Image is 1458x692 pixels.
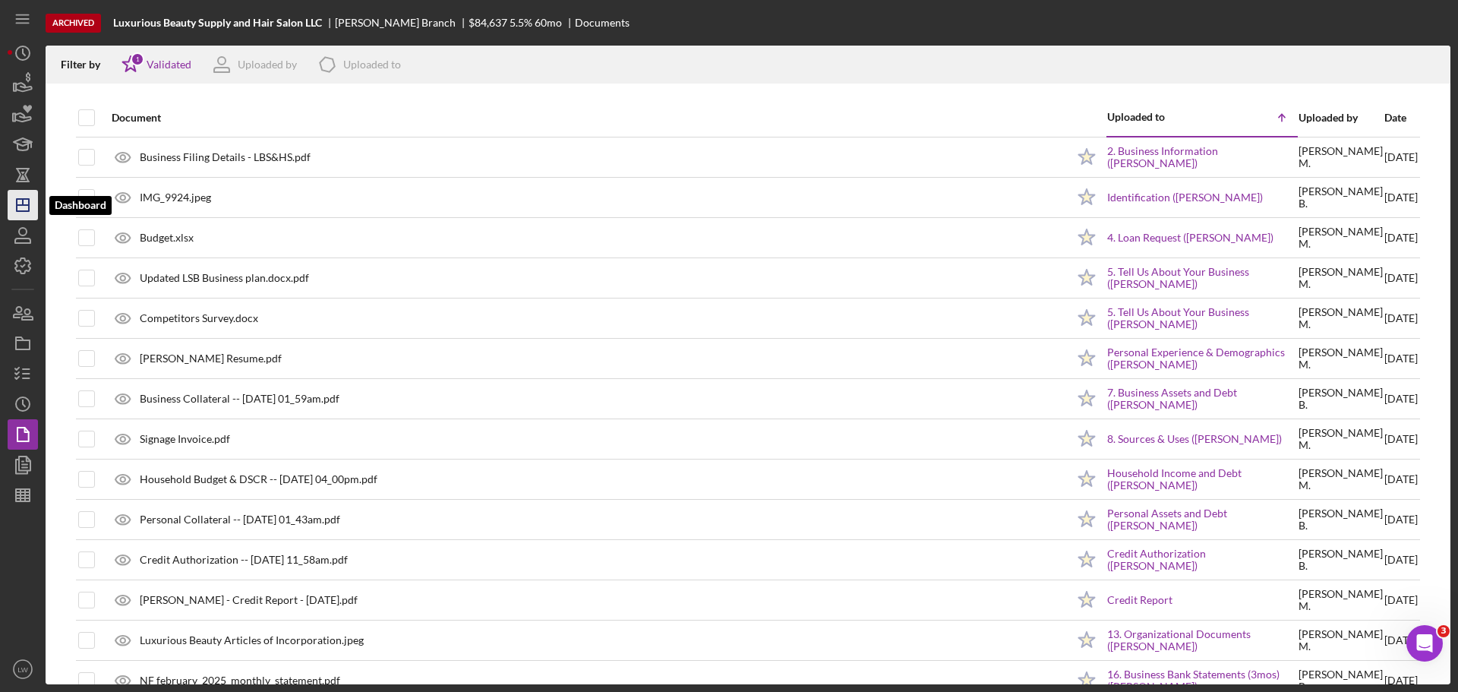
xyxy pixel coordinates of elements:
[1299,507,1383,532] div: [PERSON_NAME] B .
[140,272,309,284] div: Updated LSB Business plan.docx.pdf
[140,433,230,445] div: Signage Invoice.pdf
[1107,346,1297,371] a: Personal Experience & Demographics ([PERSON_NAME])
[1384,340,1418,378] div: [DATE]
[1299,387,1383,411] div: [PERSON_NAME] B .
[1384,581,1418,619] div: [DATE]
[140,151,311,163] div: Business Filing Details - LBS&HS.pdf
[1107,433,1282,445] a: 8. Sources & Uses ([PERSON_NAME])
[1384,621,1418,659] div: [DATE]
[140,513,340,526] div: Personal Collateral -- [DATE] 01_43am.pdf
[1384,259,1418,297] div: [DATE]
[1299,226,1383,250] div: [PERSON_NAME] M .
[1384,501,1418,539] div: [DATE]
[1299,306,1383,330] div: [PERSON_NAME] M .
[140,393,339,405] div: Business Collateral -- [DATE] 01_59am.pdf
[8,654,38,684] button: LW
[1299,266,1383,290] div: [PERSON_NAME] M .
[46,14,101,33] div: Archived
[1299,185,1383,210] div: [PERSON_NAME] B .
[1437,625,1450,637] span: 3
[1299,112,1383,124] div: Uploaded by
[1107,628,1297,653] a: 13. Organizational Documents ([PERSON_NAME])
[140,232,194,244] div: Budget.xlsx
[1107,266,1297,290] a: 5. Tell Us About Your Business ([PERSON_NAME])
[1107,507,1297,532] a: Personal Assets and Debt ([PERSON_NAME])
[61,58,112,71] div: Filter by
[113,17,322,29] b: Luxurious Beauty Supply and Hair Salon LLC
[1107,387,1297,411] a: 7. Business Assets and Debt ([PERSON_NAME])
[1299,467,1383,491] div: [PERSON_NAME] M .
[1299,628,1383,653] div: [PERSON_NAME] M .
[469,17,507,29] div: $84,637
[510,17,532,29] div: 5.5 %
[112,112,1066,124] div: Document
[140,312,258,324] div: Competitors Survey.docx
[140,634,364,646] div: Luxurious Beauty Articles of Incorporation.jpeg
[1384,112,1418,124] div: Date
[1107,548,1297,572] a: Credit Authorization ([PERSON_NAME])
[140,352,282,365] div: [PERSON_NAME] Resume.pdf
[1107,232,1273,244] a: 4. Loan Request ([PERSON_NAME])
[17,665,29,674] text: LW
[1107,306,1297,330] a: 5. Tell Us About Your Business ([PERSON_NAME])
[1299,548,1383,572] div: [PERSON_NAME] B .
[140,594,358,606] div: [PERSON_NAME] - Credit Report - [DATE].pdf
[1384,420,1418,458] div: [DATE]
[238,58,297,71] div: Uploaded by
[1107,145,1297,169] a: 2. Business Information ([PERSON_NAME])
[1384,138,1418,177] div: [DATE]
[140,675,340,687] div: NF february_2025_monthly_statement.pdf
[335,17,469,29] div: [PERSON_NAME] Branch
[1384,179,1418,216] div: [DATE]
[140,554,348,566] div: Credit Authorization -- [DATE] 11_58am.pdf
[140,191,211,204] div: IMG_9924.jpeg
[1107,467,1297,491] a: Household Income and Debt ([PERSON_NAME])
[1299,346,1383,371] div: [PERSON_NAME] M .
[1384,460,1418,498] div: [DATE]
[1299,145,1383,169] div: [PERSON_NAME] M .
[140,473,377,485] div: Household Budget & DSCR -- [DATE] 04_00pm.pdf
[147,58,191,71] div: Validated
[131,52,144,66] div: 1
[1299,588,1383,612] div: [PERSON_NAME] M .
[575,17,630,29] div: Documents
[1384,380,1418,418] div: [DATE]
[1384,219,1418,257] div: [DATE]
[1299,427,1383,451] div: [PERSON_NAME] M .
[535,17,562,29] div: 60 mo
[1107,594,1172,606] a: Credit Report
[1384,299,1418,337] div: [DATE]
[1107,191,1263,204] a: Identification ([PERSON_NAME])
[1406,625,1443,662] iframe: Intercom live chat
[343,58,401,71] div: Uploaded to
[1107,111,1202,123] div: Uploaded to
[1384,541,1418,579] div: [DATE]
